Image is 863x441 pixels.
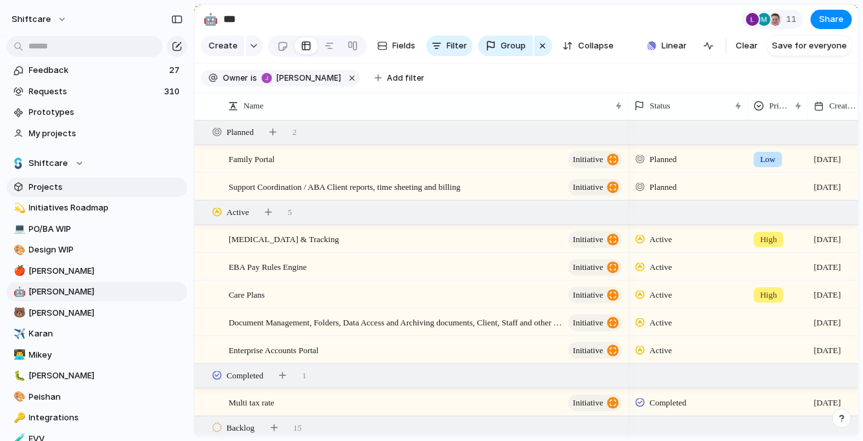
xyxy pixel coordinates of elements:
[6,262,187,281] a: 🍎[PERSON_NAME]
[258,71,344,85] button: [PERSON_NAME]
[568,314,622,331] button: initiative
[6,154,187,173] button: Shiftcare
[573,342,603,360] span: initiative
[650,316,672,329] span: Active
[811,10,852,29] button: Share
[169,64,182,77] span: 27
[426,36,473,56] button: Filter
[14,263,23,278] div: 🍎
[760,233,777,246] span: High
[29,181,183,194] span: Projects
[203,10,218,28] div: 🤖
[769,99,790,112] span: Priority
[568,342,622,359] button: initiative
[200,9,221,30] button: 🤖
[6,61,187,80] a: Feedback27
[6,345,187,365] a: 👨‍💻Mikey
[14,243,23,258] div: 🎨
[573,231,603,249] span: initiative
[772,39,847,52] span: Save for everyone
[573,258,603,276] span: initiative
[29,391,183,404] span: Peishan
[248,71,260,85] button: is
[12,391,25,404] button: 🎨
[650,396,687,409] span: Completed
[573,150,603,169] span: initiative
[29,327,183,340] span: Karan
[29,64,165,77] span: Feedback
[829,99,859,112] span: Created at
[201,36,244,56] button: Create
[731,36,763,56] button: Clear
[14,347,23,362] div: 👨‍💻
[229,179,461,194] span: Support Coordination / ABA Client reports, time sheeting and billing
[6,240,187,260] a: 🎨Design WIP
[573,394,603,412] span: initiative
[568,151,622,168] button: initiative
[293,422,302,435] span: 15
[650,233,672,246] span: Active
[12,201,25,214] button: 💫
[229,314,565,329] span: Document Management, Folders, Data Access and Archiving documents, Client, Staff and other docume...
[12,243,25,256] button: 🎨
[14,305,23,320] div: 🐻
[12,411,25,424] button: 🔑
[650,261,672,274] span: Active
[14,389,23,404] div: 🎨
[6,220,187,239] a: 💻PO/BA WIP
[6,282,187,302] a: 🤖[PERSON_NAME]
[650,289,672,302] span: Active
[501,39,526,52] span: Group
[227,206,249,219] span: Active
[760,289,777,302] span: High
[229,151,275,166] span: Family Portal
[650,99,671,112] span: Status
[6,198,187,218] a: 💫Initiatives Roadmap
[767,36,852,56] button: Save for everyone
[244,99,264,112] span: Name
[14,285,23,300] div: 🤖
[478,36,533,56] button: Group
[12,223,25,236] button: 💻
[229,287,265,302] span: Care Plans
[302,369,307,382] span: 1
[29,85,160,98] span: Requests
[293,126,297,139] span: 2
[6,387,187,407] a: 🎨Peishan
[578,39,614,52] span: Collapse
[447,39,468,52] span: Filter
[229,259,307,274] span: EBA Pay Rules Engine
[12,285,25,298] button: 🤖
[251,72,257,84] span: is
[12,307,25,320] button: 🐻
[6,303,187,323] a: 🐻[PERSON_NAME]
[6,178,187,197] a: Projects
[6,103,187,122] a: Prototypes
[814,181,841,194] span: [DATE]
[29,369,183,382] span: [PERSON_NAME]
[6,9,74,30] button: shiftcare
[6,324,187,344] a: ✈️Karan
[6,408,187,427] a: 🔑Integrations
[12,349,25,362] button: 👨‍💻
[288,206,293,219] span: 5
[819,13,844,26] span: Share
[29,265,183,278] span: [PERSON_NAME]
[14,327,23,342] div: ✈️
[650,344,672,357] span: Active
[573,314,603,332] span: initiative
[661,39,687,52] span: Linear
[29,201,183,214] span: Initiatives Roadmap
[276,72,341,84] span: [PERSON_NAME]
[6,124,187,143] a: My projects
[29,106,183,119] span: Prototypes
[14,201,23,216] div: 💫
[29,307,183,320] span: [PERSON_NAME]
